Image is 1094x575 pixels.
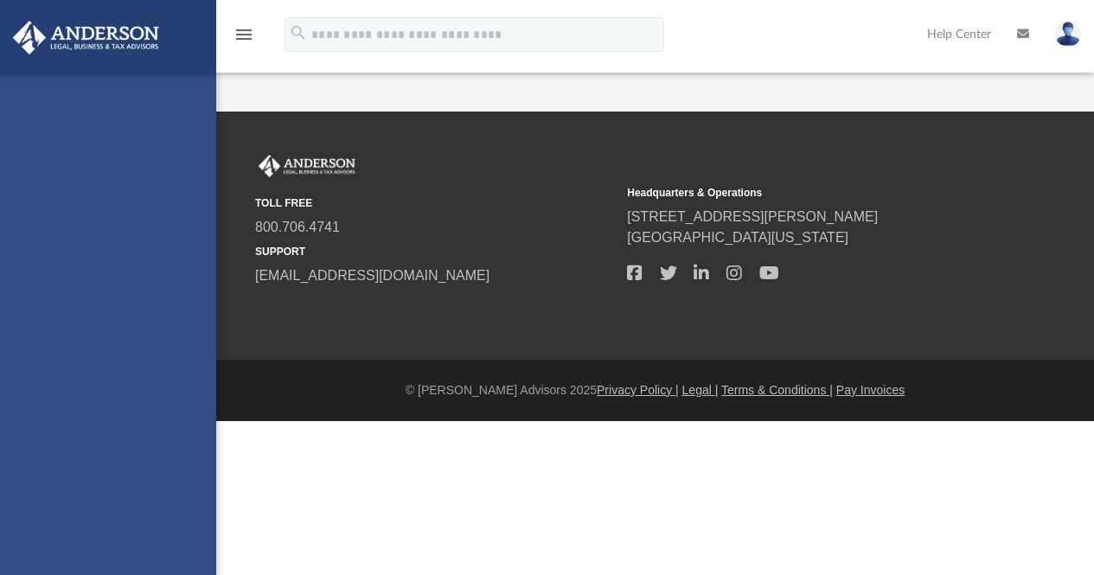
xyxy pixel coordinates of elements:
a: 800.706.4741 [255,220,340,234]
small: TOLL FREE [255,195,615,211]
a: [GEOGRAPHIC_DATA][US_STATE] [627,230,848,245]
a: Privacy Policy | [597,383,679,397]
i: menu [234,24,254,45]
a: Terms & Conditions | [721,383,833,397]
a: [STREET_ADDRESS][PERSON_NAME] [627,209,878,224]
img: Anderson Advisors Platinum Portal [255,155,359,177]
a: menu [234,33,254,45]
i: search [289,23,308,42]
small: Headquarters & Operations [627,185,987,201]
a: Legal | [682,383,719,397]
div: © [PERSON_NAME] Advisors 2025 [216,381,1094,399]
a: [EMAIL_ADDRESS][DOMAIN_NAME] [255,268,489,283]
a: Pay Invoices [836,383,905,397]
small: SUPPORT [255,244,615,259]
img: User Pic [1055,22,1081,47]
img: Anderson Advisors Platinum Portal [8,21,164,54]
